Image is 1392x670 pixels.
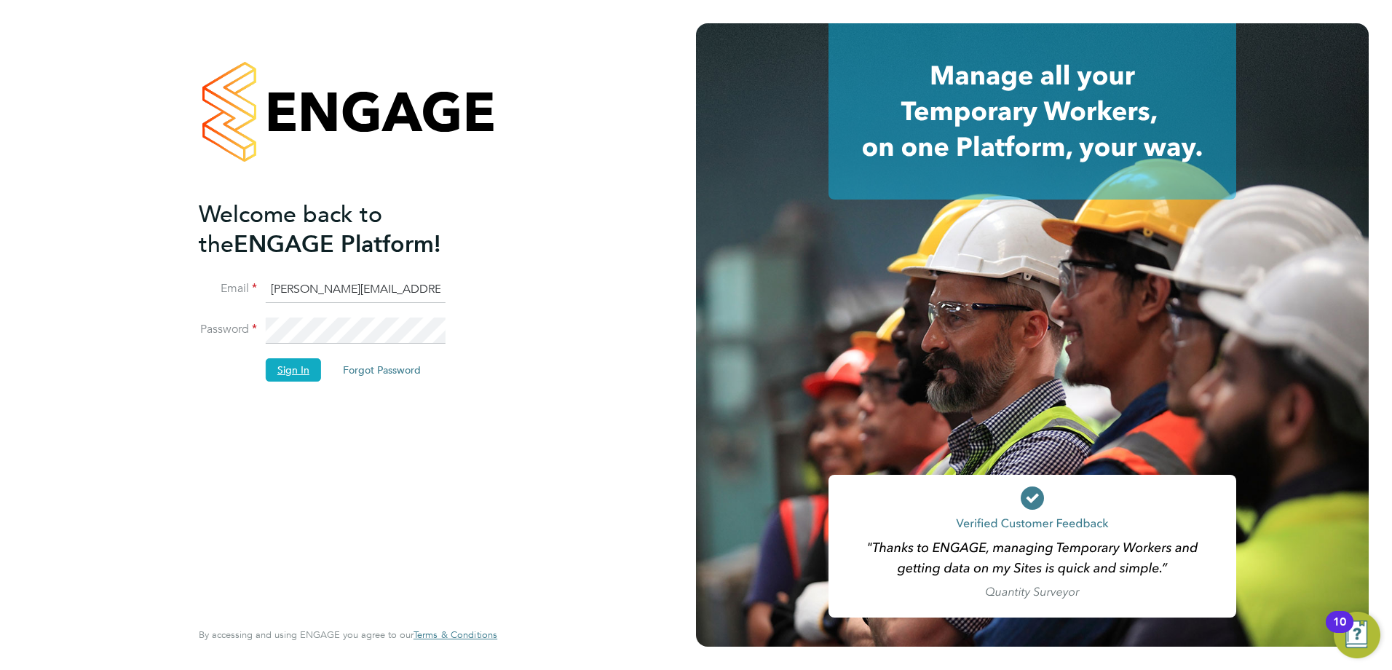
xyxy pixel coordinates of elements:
[266,358,321,382] button: Sign In
[199,200,483,259] h2: ENGAGE Platform!
[1334,612,1380,658] button: Open Resource Center, 10 new notifications
[414,629,497,641] a: Terms & Conditions
[266,277,446,303] input: Enter your work email...
[1333,622,1346,641] div: 10
[199,322,257,337] label: Password
[331,358,432,382] button: Forgot Password
[414,628,497,641] span: Terms & Conditions
[199,200,382,259] span: Welcome back to the
[199,281,257,296] label: Email
[199,628,497,641] span: By accessing and using ENGAGE you agree to our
